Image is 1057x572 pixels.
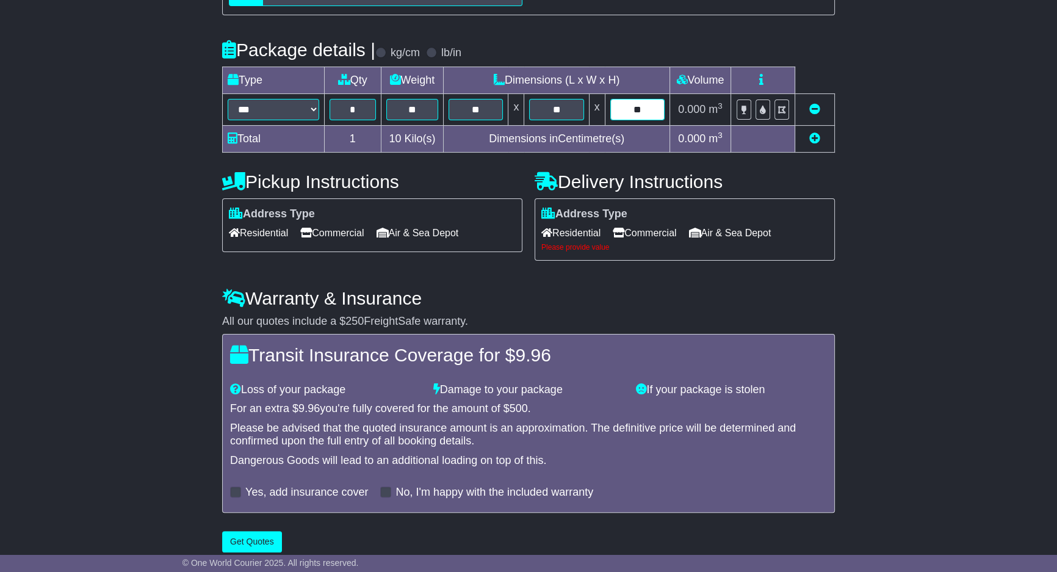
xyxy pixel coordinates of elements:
span: Air & Sea Depot [689,223,771,242]
td: Dimensions in Centimetre(s) [444,125,670,152]
sup: 3 [718,101,723,110]
td: Qty [325,67,381,93]
label: Yes, add insurance cover [245,486,368,499]
div: Please provide value [541,243,828,252]
button: Get Quotes [222,531,282,552]
a: Add new item [809,132,820,145]
span: m [709,103,723,115]
a: Remove this item [809,103,820,115]
h4: Pickup Instructions [222,172,522,192]
td: Volume [669,67,731,93]
td: Dimensions (L x W x H) [444,67,670,93]
td: x [589,93,605,125]
td: Kilo(s) [381,125,444,152]
div: All our quotes include a $ FreightSafe warranty. [222,315,835,328]
label: Address Type [229,208,315,221]
div: Please be advised that the quoted insurance amount is an approximation. The definitive price will... [230,422,827,448]
span: Air & Sea Depot [377,223,459,242]
span: m [709,132,723,145]
h4: Delivery Instructions [535,172,835,192]
span: 250 [345,315,364,327]
div: Damage to your package [427,383,630,397]
label: kg/cm [391,46,420,60]
span: © One World Courier 2025. All rights reserved. [182,558,359,568]
span: Commercial [300,223,364,242]
h4: Transit Insurance Coverage for $ [230,345,827,365]
td: Weight [381,67,444,93]
span: 0.000 [678,132,705,145]
h4: Package details | [222,40,375,60]
div: For an extra $ you're fully covered for the amount of $ . [230,402,827,416]
div: Dangerous Goods will lead to an additional loading on top of this. [230,454,827,468]
span: 9.96 [515,345,550,365]
div: Loss of your package [224,383,427,397]
span: Residential [229,223,288,242]
td: 1 [325,125,381,152]
label: lb/in [441,46,461,60]
h4: Warranty & Insurance [222,288,835,308]
label: No, I'm happy with the included warranty [395,486,593,499]
div: If your package is stolen [630,383,833,397]
sup: 3 [718,131,723,140]
span: 500 [510,402,528,415]
span: 9.96 [298,402,320,415]
td: Total [223,125,325,152]
label: Address Type [541,208,627,221]
span: 0.000 [678,103,705,115]
span: Residential [541,223,601,242]
td: x [508,93,524,125]
span: Commercial [613,223,676,242]
span: 10 [389,132,401,145]
td: Type [223,67,325,93]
